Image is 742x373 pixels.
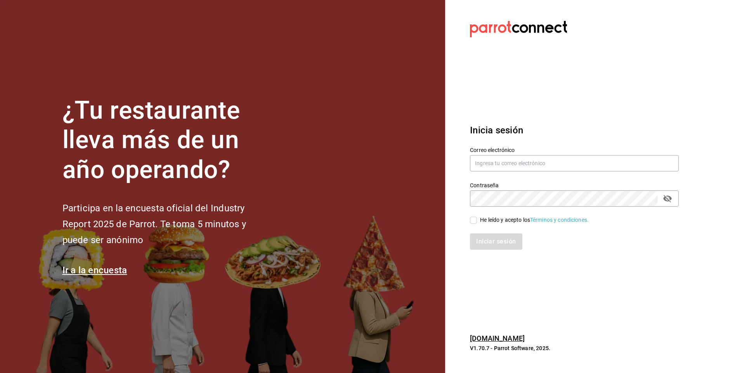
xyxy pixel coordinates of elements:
[62,265,127,276] a: Ir a la encuesta
[470,334,525,342] a: [DOMAIN_NAME]
[62,96,272,185] h1: ¿Tu restaurante lleva más de un año operando?
[470,155,679,171] input: Ingresa tu correo electrónico
[480,216,589,224] div: He leído y acepto los
[661,192,674,205] button: passwordField
[530,217,589,223] a: Términos y condiciones.
[470,182,679,188] label: Contraseña
[62,200,272,248] h2: Participa en la encuesta oficial del Industry Report 2025 de Parrot. Te toma 5 minutos y puede se...
[470,147,679,152] label: Correo electrónico
[470,123,679,137] h3: Inicia sesión
[470,344,679,352] p: V1.70.7 - Parrot Software, 2025.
